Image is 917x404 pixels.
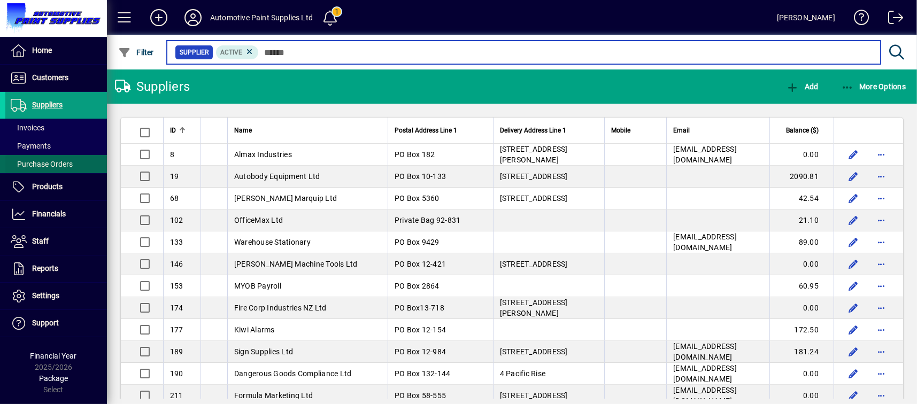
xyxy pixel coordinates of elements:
[170,172,179,181] span: 19
[786,82,818,91] span: Add
[769,275,834,297] td: 60.95
[39,374,68,383] span: Package
[5,37,107,64] a: Home
[170,260,183,268] span: 146
[234,347,293,356] span: Sign Supplies Ltd
[5,174,107,200] a: Products
[170,150,174,159] span: 8
[873,234,890,251] button: More options
[873,168,890,185] button: More options
[845,190,862,207] button: Edit
[873,299,890,316] button: More options
[673,232,737,252] span: [EMAIL_ADDRESS][DOMAIN_NAME]
[769,209,834,231] td: 21.10
[500,391,568,400] span: [STREET_ADDRESS]
[845,321,862,338] button: Edit
[673,125,690,136] span: Email
[234,150,292,159] span: Almax Industries
[32,237,49,245] span: Staff
[395,216,461,224] span: Private Bag 92-831
[873,343,890,360] button: More options
[500,194,568,203] span: [STREET_ADDRESS]
[845,365,862,382] button: Edit
[845,146,862,163] button: Edit
[11,160,73,168] span: Purchase Orders
[220,49,242,56] span: Active
[673,145,737,164] span: [EMAIL_ADDRESS][DOMAIN_NAME]
[210,9,313,26] div: Automotive Paint Supplies Ltd
[873,365,890,382] button: More options
[845,212,862,229] button: Edit
[845,234,862,251] button: Edit
[234,260,358,268] span: [PERSON_NAME] Machine Tools Ltd
[234,125,252,136] span: Name
[841,82,906,91] span: More Options
[873,277,890,294] button: More options
[395,304,444,312] span: PO Box13-718
[845,168,862,185] button: Edit
[673,125,763,136] div: Email
[170,125,194,136] div: ID
[500,369,546,378] span: 4 Pacific Rise
[170,391,183,400] span: 211
[5,137,107,155] a: Payments
[395,260,446,268] span: PO Box 12-421
[873,255,890,273] button: More options
[845,387,862,404] button: Edit
[873,146,890,163] button: More options
[845,277,862,294] button: Edit
[234,172,320,181] span: Autobody Equipment Ltd
[234,304,327,312] span: Fire Corp Industries NZ Ltd
[115,78,190,95] div: Suppliers
[32,264,58,273] span: Reports
[769,231,834,253] td: 89.00
[32,318,59,327] span: Support
[5,255,107,282] a: Reports
[395,238,440,246] span: PO Box 9429
[5,310,107,337] a: Support
[234,282,281,290] span: MYOB Payroll
[395,369,451,378] span: PO Box 132-144
[845,299,862,316] button: Edit
[838,77,909,96] button: More Options
[395,347,446,356] span: PO Box 12-984
[32,73,68,82] span: Customers
[234,125,381,136] div: Name
[176,8,210,27] button: Profile
[5,283,107,309] a: Settings
[115,43,157,62] button: Filter
[395,172,446,181] span: PO Box 10-133
[777,9,835,26] div: [PERSON_NAME]
[30,352,77,360] span: Financial Year
[170,325,183,334] span: 177
[170,194,179,203] span: 68
[395,282,440,290] span: PO Box 2864
[5,155,107,173] a: Purchase Orders
[845,343,862,360] button: Edit
[873,212,890,229] button: More options
[769,319,834,341] td: 172.50
[234,238,311,246] span: Warehouse Stationary
[180,47,209,58] span: Supplier
[11,123,44,132] span: Invoices
[170,238,183,246] span: 133
[170,304,183,312] span: 174
[234,325,275,334] span: Kiwi Alarms
[611,125,660,136] div: Mobile
[880,2,904,37] a: Logout
[873,387,890,404] button: More options
[395,325,446,334] span: PO Box 12-154
[32,182,63,191] span: Products
[32,291,59,300] span: Settings
[11,142,51,150] span: Payments
[783,77,821,96] button: Add
[5,119,107,137] a: Invoices
[234,216,283,224] span: OfficeMax Ltd
[500,145,568,164] span: [STREET_ADDRESS][PERSON_NAME]
[846,2,869,37] a: Knowledge Base
[170,216,183,224] span: 102
[234,369,352,378] span: Dangerous Goods Compliance Ltd
[32,46,52,55] span: Home
[500,298,568,317] span: [STREET_ADDRESS][PERSON_NAME]
[769,253,834,275] td: 0.00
